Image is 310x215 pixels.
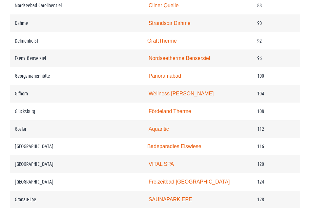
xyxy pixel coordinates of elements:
td: 112 [252,120,300,138]
td: 96 [252,49,300,67]
a: Badeparadies Eiswiese [147,144,201,149]
a: Panoramabad [149,73,181,79]
td: 100 [252,67,300,85]
td: [GEOGRAPHIC_DATA] [10,173,142,191]
a: Fördeland Therme [149,108,191,114]
td: 108 [252,103,300,120]
td: Georgsmarienhütte [10,67,142,85]
td: Gronau-Epe [10,191,142,208]
a: SAUNAPARK EPE [149,197,192,202]
td: 104 [252,85,300,103]
td: Dahme [10,14,142,32]
td: [GEOGRAPHIC_DATA] [10,138,142,155]
td: Glücksburg [10,103,142,120]
td: 128 [252,191,300,208]
a: GraftTherme [147,38,177,44]
a: Cliner Quelle [149,3,179,8]
td: Esens-Bensersiel [10,49,142,67]
td: 120 [252,155,300,173]
a: Strandspa Dahme [149,20,191,26]
td: [GEOGRAPHIC_DATA] [10,155,142,173]
a: Aquantic [149,126,169,132]
a: VITAL SPA [149,161,174,167]
a: Nordseetherme Bensersiel [149,55,210,61]
td: 124 [252,173,300,191]
td: Delmenhorst [10,32,142,50]
td: Goslar [10,120,142,138]
a: Freizeitbad [GEOGRAPHIC_DATA] [149,179,230,185]
td: 116 [252,138,300,155]
td: Gifhorn [10,85,142,103]
td: 90 [252,14,300,32]
td: 92 [252,32,300,50]
a: Wellness [PERSON_NAME] [149,91,214,96]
